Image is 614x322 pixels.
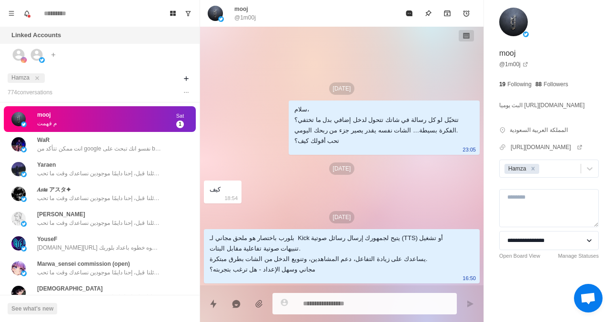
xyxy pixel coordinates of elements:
p: mooj [234,5,248,13]
p: سلام، بس حبيت أذكرك آخر مرة لو فاتتك رسائلنا قبل، إحنا دايمًا موجودين نساعدك وقت ما تحب. [37,293,161,302]
button: Board View [165,6,181,21]
button: Send message [461,294,480,313]
button: Show unread conversations [181,6,196,21]
p: mooj [499,48,516,59]
button: Add account [48,49,59,60]
p: المملكة العربية السعودية [510,126,568,134]
button: close [32,73,42,83]
img: picture [11,187,26,201]
p: 23:05 [463,144,476,155]
button: Archive [438,4,457,23]
div: Ouvrir le chat [574,284,603,312]
img: picture [11,112,26,126]
img: picture [21,57,27,63]
img: picture [499,8,528,36]
button: Notifications [19,6,34,21]
button: Add filters [181,73,192,84]
p: Sat [168,112,192,120]
p: 16:50 [463,273,476,283]
p: Followers [544,80,568,89]
img: picture [523,31,529,37]
img: picture [21,171,27,177]
p: Linked Accounts [11,30,61,40]
div: بلورب باختصار هو ملحق مجاني لـ Kick يتيح لجمهورك إرسال رسائل صوتية (TTS) أو تشغيل تنبيهات صوتية ت... [210,233,459,275]
p: WaR [37,136,50,144]
img: picture [208,6,223,21]
img: picture [21,121,27,127]
p: mooj [37,111,51,119]
p: م فهمت [37,119,57,128]
a: @1m00j [499,60,528,69]
span: Hamza [11,74,30,81]
p: 18:54 [224,193,238,203]
p: Yaraen [37,161,56,169]
p: سلام، بس حبيت أذكرك آخر مرة لو فاتتك رسائلنا قبل، إحنا دايمًا موجودين نساعدك وقت ما تحب. [37,194,161,202]
p: @1m00j [234,13,256,22]
div: Hamza [505,164,528,174]
img: picture [39,57,45,63]
button: Pin [419,4,438,23]
p: [PERSON_NAME] [37,210,85,219]
img: picture [21,271,27,276]
p: [DOMAIN_NAME][URL] ممكن تتسجل من هنا و ابعث لنا ديسكورد لنجيب على جميع اسئلتك أو نساعدك خطوه خطوه... [37,243,161,252]
button: Add media [250,294,269,313]
a: [URL][DOMAIN_NAME] [511,143,583,151]
p: [DATE] [329,211,355,223]
p: Following [507,80,532,89]
button: Quick replies [204,294,223,313]
p: انت ممكن تتأكد من google نفسو انك تبحث على blerp و ابدأ من هناك لو كانت هذه هي المشكله [37,144,161,153]
button: Options [181,87,192,98]
a: Open Board View [499,252,540,260]
img: picture [21,147,27,152]
p: ‏𝑨𝒔𝒕𝒂 アスタ✦ [37,185,71,194]
p: سلام، بس حبيت أذكرك آخر مرة لو فاتتك رسائلنا قبل، إحنا دايمًا موجودين نساعدك وقت ما تحب. [37,169,161,178]
span: 1 [176,121,184,128]
img: picture [11,137,26,151]
p: YouseF [37,235,57,243]
p: 774 conversation s [8,88,52,97]
img: picture [21,196,27,202]
button: Add reminder [457,4,476,23]
button: See what's new [8,303,57,314]
p: سلام، بس حبيت أذكرك آخر مرة لو فاتتك رسائلنا قبل، إحنا دايمًا موجودين نساعدك وقت ما تحب. [37,268,161,277]
p: [DATE] [329,162,355,175]
p: Marwa_sensei commission (open) [37,260,130,268]
p: سلام، بس حبيت أذكرك آخر مرة لو فاتتك رسائلنا قبل، إحنا دايمًا موجودين نساعدك وقت ما تحب. [37,219,161,227]
img: picture [11,286,26,300]
a: Manage Statuses [558,252,599,260]
p: [DATE] [329,82,355,95]
button: Mark as read [400,4,419,23]
button: Reply with AI [227,294,246,313]
img: picture [11,261,26,275]
img: picture [11,162,26,176]
p: البث يوميا [URL][DOMAIN_NAME] [499,100,584,111]
img: picture [11,211,26,226]
div: Remove Hamza [528,164,538,174]
button: Menu [4,6,19,21]
p: [DEMOGRAPHIC_DATA] [37,284,103,293]
p: 88 [535,80,542,89]
img: picture [218,16,224,22]
img: picture [21,246,27,252]
img: picture [11,236,26,251]
p: 19 [499,80,505,89]
img: picture [21,221,27,227]
div: سلام، تتخيّل لو كل رسالة في شاتك تتحول لدخل إضافي بدل ما تختفي؟ الفكرة بسيطة… الشات نفسه يقدر يصي... [294,104,459,146]
div: كيف [210,184,221,195]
